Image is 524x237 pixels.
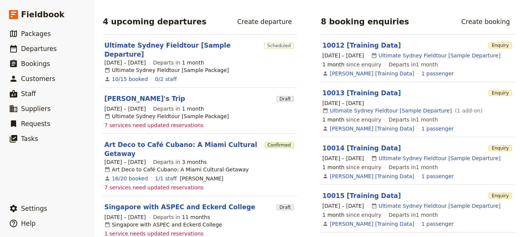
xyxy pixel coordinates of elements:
span: Departs in [153,158,207,166]
a: View the passengers for this booking [422,125,454,132]
span: Draft [277,204,294,210]
a: Ultimate Sydney Fieldtour [Sample Departure] [379,202,501,210]
a: View the bookings for this departure [112,75,148,83]
span: Departs in 1 month [388,163,438,171]
span: [DATE] – [DATE] [322,99,364,107]
span: Departs in 1 month [388,61,438,68]
div: Art Deco to Café Cubano: A Miami Cultural Getaway [104,166,249,173]
span: 1 month [322,212,345,218]
span: [DATE] – [DATE] [322,52,364,59]
span: [DATE] – [DATE] [104,213,146,221]
span: Staff [21,90,36,97]
a: View the passengers for this booking [422,70,454,77]
span: Enquiry [489,42,512,48]
span: [DATE] – [DATE] [322,202,364,210]
span: 1 month [182,60,204,66]
a: 0/2 staff [155,75,177,83]
h2: 4 upcoming departures [103,16,206,27]
a: Create booking [456,15,515,28]
a: [PERSON_NAME]'s Trip [104,94,185,103]
a: 10012 [Training Data] [322,42,401,49]
span: 1 month [182,106,204,112]
span: Departures [21,45,57,52]
span: Departs in [153,213,210,221]
span: Requests [21,120,50,127]
span: since enquiry [322,116,381,123]
a: 1/1 staff [155,175,177,182]
span: 7 services need updated reservations [104,121,203,129]
a: Create departure [232,15,297,28]
span: 3 months [182,159,207,165]
span: Departs in [153,59,204,66]
span: since enquiry [322,211,381,219]
a: Ultimate Sydney Fieldtour [Sample Departure] [330,107,452,114]
span: [DATE] – [DATE] [104,158,146,166]
span: [DATE] – [DATE] [322,154,364,162]
span: ( 1 add-on ) [453,107,483,114]
a: [PERSON_NAME] [Training Data] [330,70,414,77]
span: [DATE] – [DATE] [104,105,146,112]
span: 1 month [322,117,345,123]
span: Confirmed [265,142,294,148]
a: Ultimate Sydney Fieldtour [Sample Departure] [104,41,261,59]
a: 10014 [Training Data] [322,144,401,152]
a: [PERSON_NAME] [Training Data] [330,125,414,132]
span: Draft [277,96,294,102]
span: Help [21,220,36,227]
a: Ultimate Sydney Fieldtour [Sample Departure] [379,52,501,59]
a: 10015 [Training Data] [322,192,401,199]
div: Ultimate Sydney Fieldtour [Sample Package] [104,66,229,74]
span: Departs in 1 month [388,211,438,219]
a: Art Deco to Café Cubano: A Miami Cultural Getaway [104,140,262,158]
span: Departs in [153,105,204,112]
span: since enquiry [322,163,381,171]
span: Enquiry [489,193,512,199]
span: Customers [21,75,55,82]
span: Fieldbook [21,9,65,20]
span: [DATE] – [DATE] [104,59,146,66]
span: Judith Tilton [180,175,223,182]
a: [PERSON_NAME] [Training Data] [330,220,414,228]
a: View the bookings for this departure [112,175,148,182]
span: Enquiry [489,145,512,151]
span: 11 months [182,214,210,220]
a: View the passengers for this booking [422,172,454,180]
span: Tasks [21,135,38,142]
span: 7 services need updated reservations [104,184,203,191]
span: Settings [21,205,47,212]
span: Bookings [21,60,50,67]
span: Departs in 1 month [388,116,438,123]
a: Singapore with ASPEC and Eckerd College [104,202,255,211]
span: since enquiry [322,61,381,68]
span: 1 month [322,164,345,170]
span: Suppliers [21,105,51,112]
a: View the passengers for this booking [422,220,454,228]
h2: 8 booking enquiries [321,16,409,27]
a: 10013 [Training Data] [322,89,401,97]
span: Enquiry [489,90,512,96]
a: [PERSON_NAME] [Training Data] [330,172,414,180]
span: Packages [21,30,51,37]
span: 1 month [322,61,345,67]
div: Singapore with ASPEC and Eckerd College [104,221,222,228]
div: Ultimate Sydney Fieldtour [Sample Package] [104,112,229,120]
a: Ultimate Sydney Fieldtour [Sample Departure] [379,154,501,162]
span: Scheduled [264,43,294,49]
